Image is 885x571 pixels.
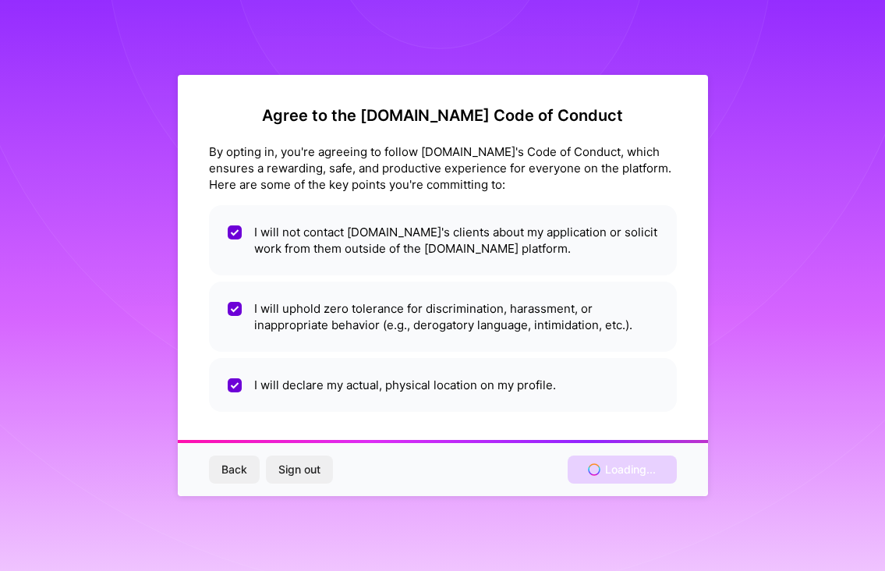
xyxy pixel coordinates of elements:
button: Sign out [266,456,333,484]
li: I will declare my actual, physical location on my profile. [209,358,677,412]
li: I will uphold zero tolerance for discrimination, harassment, or inappropriate behavior (e.g., der... [209,282,677,352]
div: By opting in, you're agreeing to follow [DOMAIN_NAME]'s Code of Conduct, which ensures a rewardin... [209,144,677,193]
button: Back [209,456,260,484]
h2: Agree to the [DOMAIN_NAME] Code of Conduct [209,106,677,125]
span: Sign out [278,462,320,477]
li: I will not contact [DOMAIN_NAME]'s clients about my application or solicit work from them outside... [209,205,677,275]
span: Back [221,462,247,477]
